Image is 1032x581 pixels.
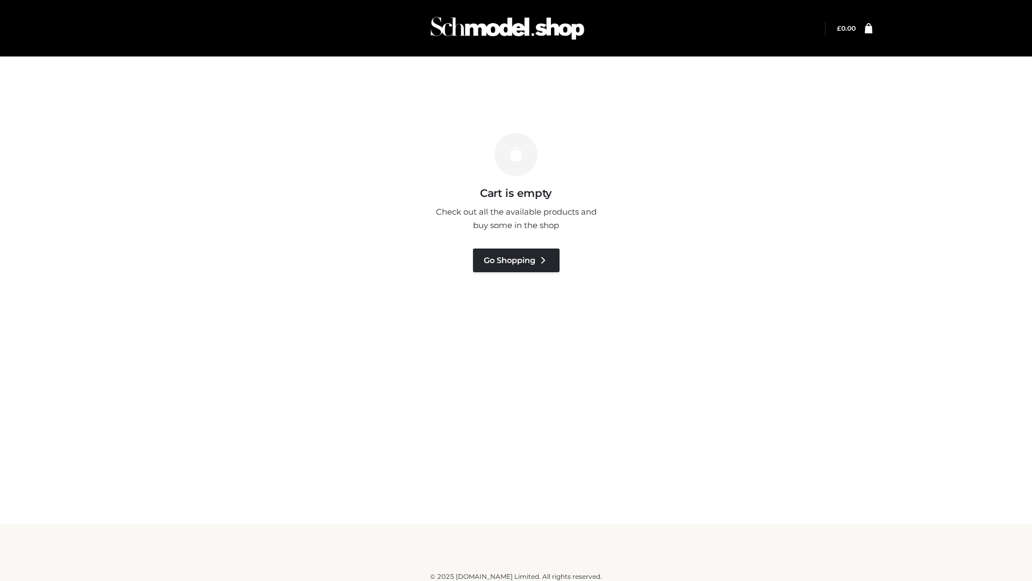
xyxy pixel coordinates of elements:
[837,24,841,32] span: £
[473,249,560,272] a: Go Shopping
[427,7,588,49] img: Schmodel Admin 964
[837,24,856,32] a: £0.00
[430,205,602,232] p: Check out all the available products and buy some in the shop
[184,187,848,200] h3: Cart is empty
[837,24,856,32] bdi: 0.00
